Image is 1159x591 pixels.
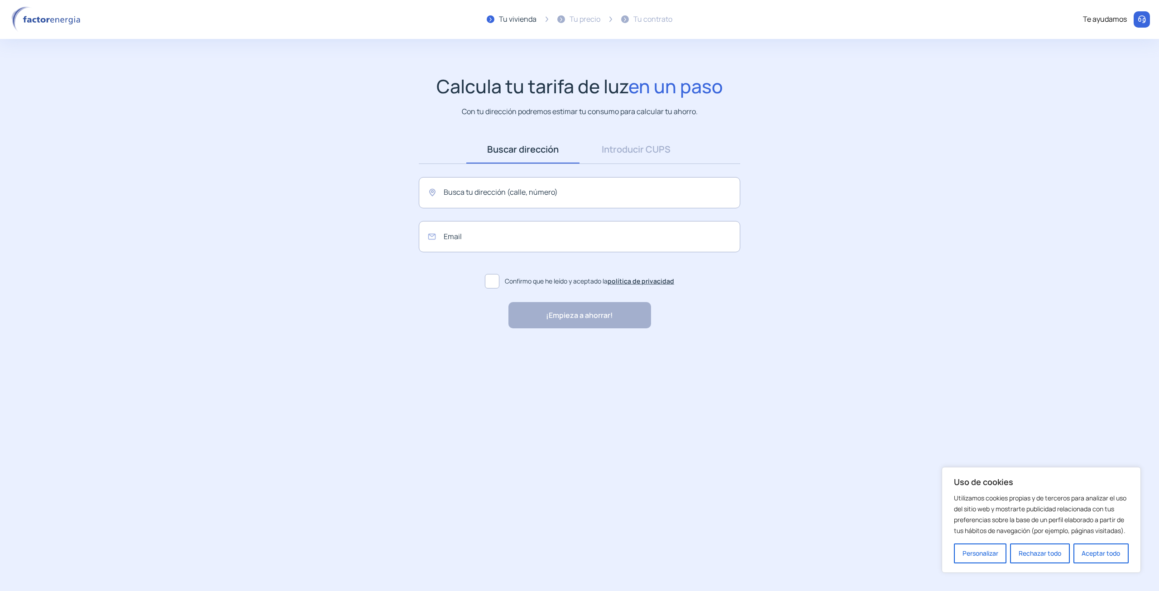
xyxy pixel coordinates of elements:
button: Personalizar [954,543,1006,563]
span: Confirmo que he leído y aceptado la [505,276,674,286]
a: Buscar dirección [466,135,579,163]
div: Tu vivienda [499,14,536,25]
div: Tu contrato [633,14,672,25]
p: Uso de cookies [954,476,1129,487]
div: Uso de cookies [942,467,1141,573]
h1: Calcula tu tarifa de luz [436,75,723,97]
a: Introducir CUPS [579,135,693,163]
div: Te ayudamos [1083,14,1127,25]
p: Utilizamos cookies propias y de terceros para analizar el uso del sitio web y mostrarte publicida... [954,493,1129,536]
img: logo factor [9,6,86,33]
img: llamar [1137,15,1146,24]
button: Rechazar todo [1010,543,1069,563]
a: política de privacidad [608,277,674,285]
button: Aceptar todo [1073,543,1129,563]
span: en un paso [628,73,723,99]
p: Con tu dirección podremos estimar tu consumo para calcular tu ahorro. [462,106,698,117]
div: Tu precio [570,14,600,25]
